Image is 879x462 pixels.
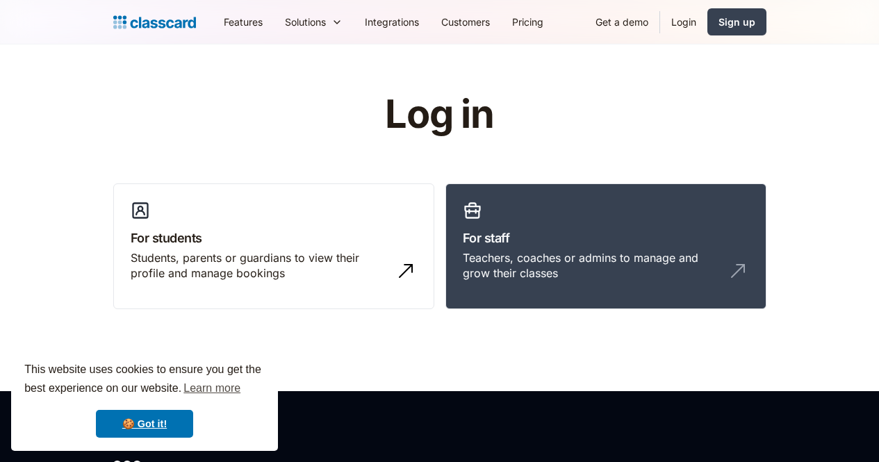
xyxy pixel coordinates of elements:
[660,6,707,38] a: Login
[96,410,193,438] a: dismiss cookie message
[11,348,278,451] div: cookieconsent
[707,8,766,35] a: Sign up
[463,250,721,281] div: Teachers, coaches or admins to manage and grow their classes
[131,229,417,247] h3: For students
[181,378,243,399] a: learn more about cookies
[430,6,501,38] a: Customers
[219,93,660,136] h1: Log in
[285,15,326,29] div: Solutions
[274,6,354,38] div: Solutions
[354,6,430,38] a: Integrations
[113,183,434,310] a: For studentsStudents, parents or guardians to view their profile and manage bookings
[718,15,755,29] div: Sign up
[131,250,389,281] div: Students, parents or guardians to view their profile and manage bookings
[213,6,274,38] a: Features
[463,229,749,247] h3: For staff
[445,183,766,310] a: For staffTeachers, coaches or admins to manage and grow their classes
[113,13,196,32] a: home
[24,361,265,399] span: This website uses cookies to ensure you get the best experience on our website.
[584,6,659,38] a: Get a demo
[501,6,554,38] a: Pricing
